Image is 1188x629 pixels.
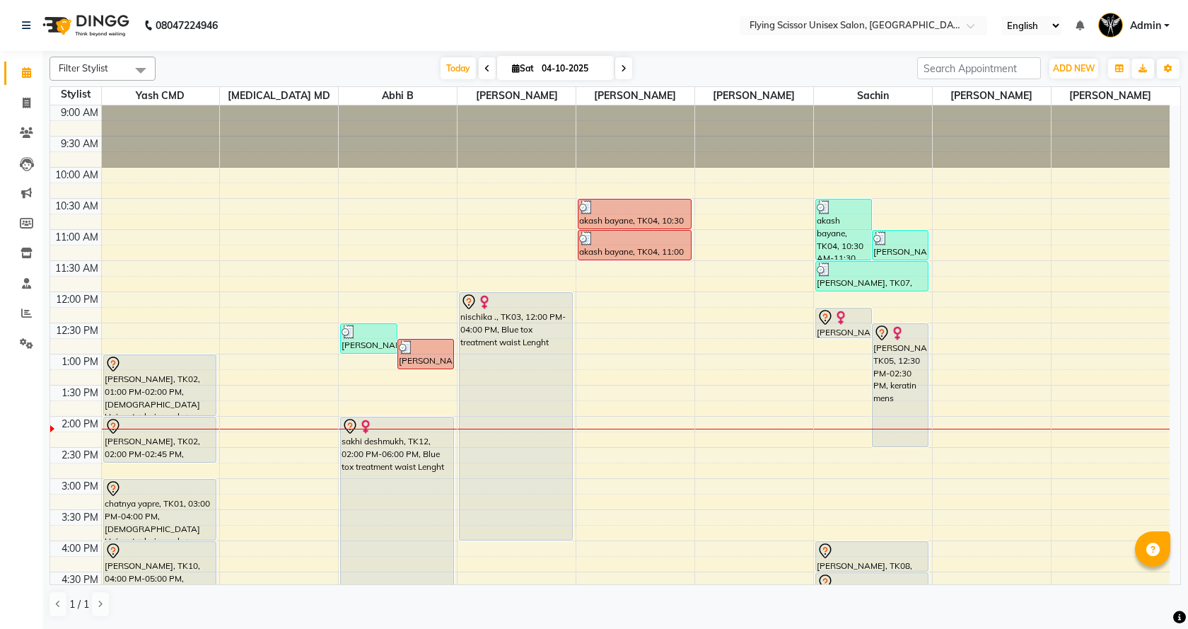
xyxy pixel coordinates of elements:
div: 2:00 PM [59,417,101,432]
span: ADD NEW [1053,63,1095,74]
div: chatnya yapre, TK01, 03:00 PM-04:00 PM, [DEMOGRAPHIC_DATA] Hair cut + hair wash + styling (premium) [104,480,216,540]
div: 1:30 PM [59,386,101,400]
div: [PERSON_NAME], TK05, 12:15 PM-12:45 PM, [DEMOGRAPHIC_DATA] - Hair Cut + Hair Wash + Styling [816,308,871,337]
span: [PERSON_NAME] [695,87,813,105]
div: [PERSON_NAME], TK08, 04:30 PM-05:00 PM, [DEMOGRAPHIC_DATA] - [PERSON_NAME] Styling [816,573,928,602]
span: Abhi B [339,87,457,105]
span: [PERSON_NAME] [458,87,576,105]
iframe: chat widget [1129,572,1174,615]
input: Search Appointment [917,57,1041,79]
div: 4:30 PM [59,572,101,587]
div: [PERSON_NAME] pembarti, TK09, 12:45 PM-01:15 PM, [DEMOGRAPHIC_DATA] - [PERSON_NAME] Styling [398,340,453,369]
div: [PERSON_NAME], TK08, 04:00 PM-04:30 PM, [DEMOGRAPHIC_DATA] - Hair Cut + Hair Wash + Styling [816,542,928,571]
span: Filter Stylist [59,62,108,74]
div: [PERSON_NAME], TK02, 02:00 PM-02:45 PM, [PERSON_NAME] styling (premium) [104,417,216,462]
div: 10:30 AM [52,199,101,214]
span: Admin [1130,18,1161,33]
div: [PERSON_NAME] pembarti, TK09, 12:30 PM-01:00 PM, [DEMOGRAPHIC_DATA] - Hair Cut + Hair Wash + Styling [341,324,396,353]
span: [PERSON_NAME] [576,87,694,105]
b: 08047224946 [156,6,218,45]
img: logo [36,6,133,45]
div: [PERSON_NAME], TK07, 11:30 AM-12:00 PM, [DEMOGRAPHIC_DATA] - [PERSON_NAME] Styling [816,262,928,291]
div: 11:00 AM [52,230,101,245]
input: 2025-10-04 [537,58,608,79]
div: 12:30 PM [53,323,101,338]
div: akash bayane, TK04, 10:30 AM-11:30 AM, [DEMOGRAPHIC_DATA] - [PERSON_NAME] Styling,[DEMOGRAPHIC_DA... [816,200,871,260]
div: nischika ., TK03, 12:00 PM-04:00 PM, Blue tox treatment waist Lenght [460,293,572,540]
div: 3:30 PM [59,510,101,525]
div: [PERSON_NAME], TK10, 04:00 PM-05:00 PM, [DEMOGRAPHIC_DATA] Hair cut + hair wash + styling (premium) [104,542,216,602]
div: 2:30 PM [59,448,101,463]
div: 4:00 PM [59,541,101,556]
span: Sat [508,63,537,74]
div: Stylist [50,87,101,102]
button: ADD NEW [1049,59,1098,79]
div: akash bayane, TK04, 10:30 AM-11:00 AM, [DEMOGRAPHIC_DATA] - Hair Cut + Hair Wash + Styling [578,200,691,229]
div: 3:00 PM [59,479,101,494]
span: [MEDICAL_DATA] MD [220,87,338,105]
div: 9:30 AM [58,137,101,151]
div: 1:00 PM [59,354,101,369]
span: Yash CMD [102,87,220,105]
span: [PERSON_NAME] [1052,87,1170,105]
div: 12:00 PM [53,292,101,307]
div: [PERSON_NAME], TK05, 12:30 PM-02:30 PM, keratin mens [873,324,928,446]
span: 1 / 1 [69,597,89,612]
div: [PERSON_NAME], TK07, 11:00 AM-11:30 AM, [DEMOGRAPHIC_DATA] - Hair Cut + Hair Wash + Styling [873,231,928,260]
span: sachin [814,87,932,105]
div: 10:00 AM [52,168,101,183]
span: [PERSON_NAME] [933,87,1051,105]
img: Admin [1098,13,1123,37]
div: akash bayane, TK04, 11:00 AM-11:30 AM, [DEMOGRAPHIC_DATA] - [PERSON_NAME] Styling [578,231,691,260]
div: 9:00 AM [58,105,101,120]
div: 11:30 AM [52,261,101,276]
span: Today [441,57,476,79]
div: [PERSON_NAME], TK02, 01:00 PM-02:00 PM, [DEMOGRAPHIC_DATA] Hair cut + hair wash + styling (premium) [104,355,216,415]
